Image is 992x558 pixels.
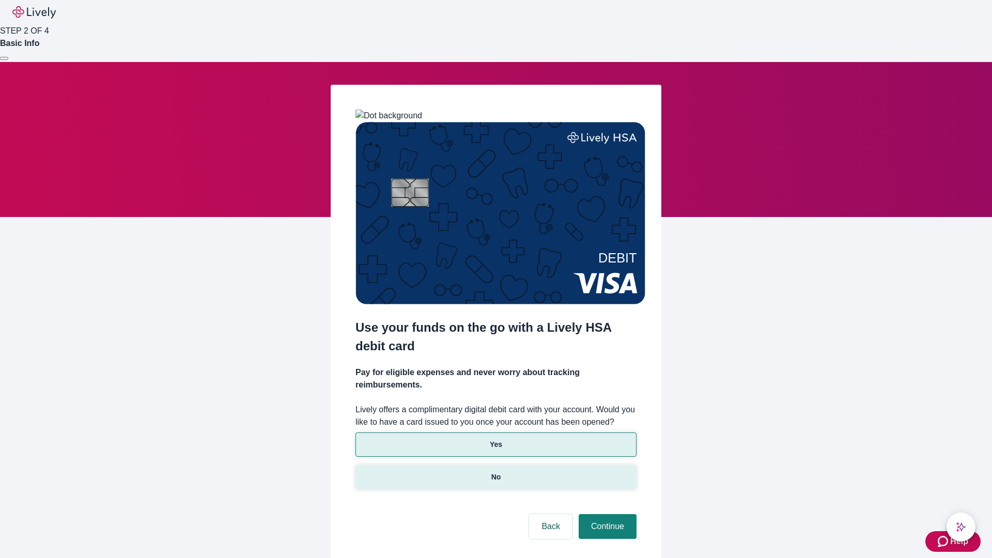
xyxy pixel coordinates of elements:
[529,514,572,539] button: Back
[355,110,422,122] img: Dot background
[925,531,981,552] button: Zendesk support iconHelp
[355,465,637,489] button: No
[956,522,966,532] svg: Lively AI Assistant
[950,535,968,548] span: Help
[355,318,637,355] h2: Use your funds on the go with a Lively HSA debit card
[12,6,56,19] img: Lively
[579,514,637,539] button: Continue
[355,404,637,428] label: Lively offers a complimentary digital debit card with your account. Would you like to have a card...
[947,513,975,541] button: chat
[491,472,501,483] p: No
[355,366,637,391] h4: Pay for eligible expenses and never worry about tracking reimbursements.
[938,535,950,548] svg: Zendesk support icon
[355,432,637,457] button: Yes
[490,439,502,450] p: Yes
[355,122,645,304] img: Debit card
